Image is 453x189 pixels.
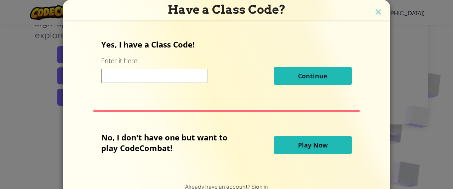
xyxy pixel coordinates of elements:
span: Play Now [298,141,328,149]
span: Continue [298,72,327,80]
p: Yes, I have a Class Code! [101,39,351,50]
button: Play Now [274,136,352,154]
span: Have a Class Code? [168,2,286,17]
button: Continue [274,67,352,85]
label: Enter it here: [101,56,139,65]
p: No, I don't have one but want to play CodeCombat! [101,132,238,153]
img: close icon [374,7,383,18]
